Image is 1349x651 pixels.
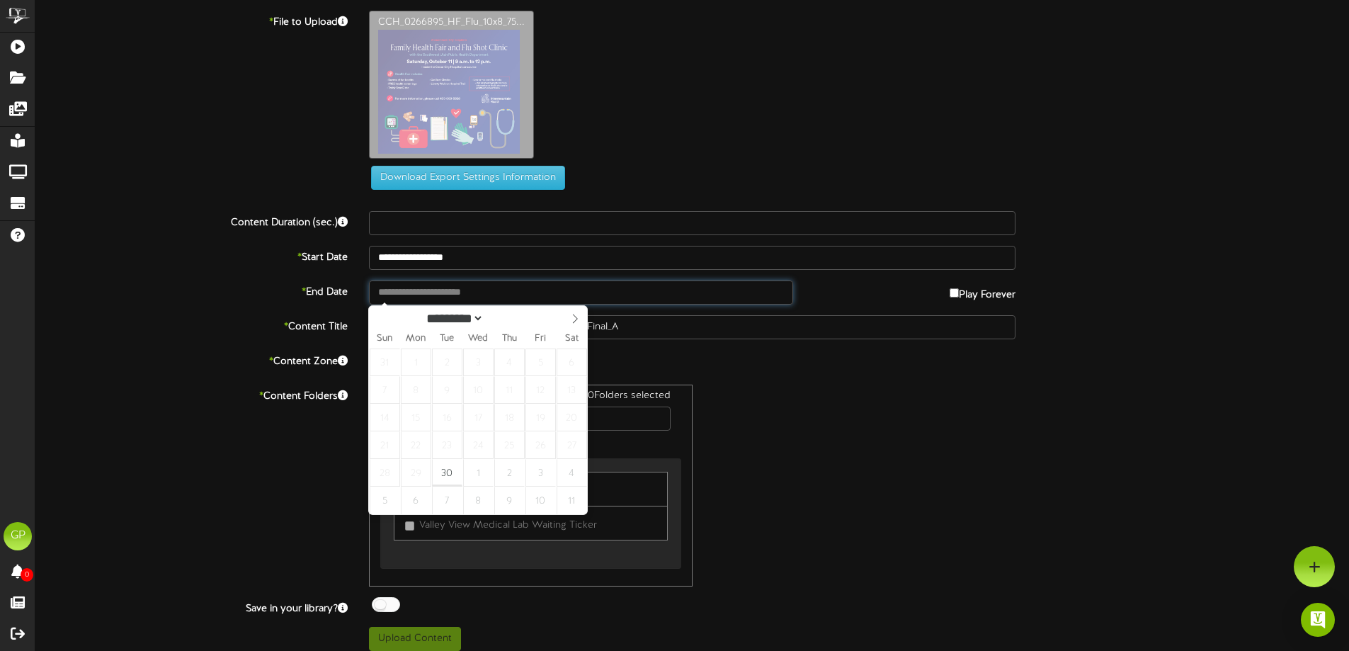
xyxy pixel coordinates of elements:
[401,376,431,404] span: September 8, 2025
[370,376,400,404] span: September 7, 2025
[462,334,494,344] span: Wed
[431,334,462,344] span: Tue
[484,311,535,326] input: Year
[557,459,587,487] span: October 4, 2025
[25,281,358,300] label: End Date
[370,349,400,376] span: August 31, 2025
[494,459,525,487] span: October 2, 2025
[494,487,525,514] span: October 9, 2025
[370,459,400,487] span: September 28, 2025
[525,459,556,487] span: October 3, 2025
[369,334,400,344] span: Sun
[432,431,462,459] span: September 23, 2025
[525,349,556,376] span: September 5, 2025
[369,627,461,651] button: Upload Content
[401,404,431,431] span: September 15, 2025
[25,350,358,369] label: Content Zone
[401,459,431,487] span: September 29, 2025
[25,315,358,334] label: Content Title
[400,334,431,344] span: Mon
[525,487,556,514] span: October 10, 2025
[525,334,556,344] span: Fri
[25,246,358,265] label: Start Date
[525,431,556,459] span: September 26, 2025
[371,166,565,190] button: Download Export Settings Information
[401,431,431,459] span: September 22, 2025
[557,349,587,376] span: September 6, 2025
[432,376,462,404] span: September 9, 2025
[463,376,494,404] span: September 10, 2025
[463,431,494,459] span: September 24, 2025
[494,376,525,404] span: September 11, 2025
[25,597,358,616] label: Save in your library?
[401,349,431,376] span: September 1, 2025
[494,404,525,431] span: September 18, 2025
[405,521,414,531] input: Valley View Medical Lab Waiting Ticker
[432,349,462,376] span: September 2, 2025
[525,404,556,431] span: September 19, 2025
[463,487,494,514] span: October 8, 2025
[432,404,462,431] span: September 16, 2025
[557,404,587,431] span: September 20, 2025
[463,459,494,487] span: October 1, 2025
[1301,603,1335,637] div: Open Intercom Messenger
[494,431,525,459] span: September 25, 2025
[419,520,597,531] span: Valley View Medical Lab Waiting Ticker
[556,334,587,344] span: Sat
[950,288,959,298] input: Play Forever
[401,487,431,514] span: October 6, 2025
[525,376,556,404] span: September 12, 2025
[557,376,587,404] span: September 13, 2025
[463,404,494,431] span: September 17, 2025
[370,487,400,514] span: October 5, 2025
[432,487,462,514] span: October 7, 2025
[494,349,525,376] span: September 4, 2025
[364,172,565,183] a: Download Export Settings Information
[369,315,1015,339] input: Title of this Content
[950,281,1015,302] label: Play Forever
[370,431,400,459] span: September 21, 2025
[25,385,358,404] label: Content Folders
[494,334,525,344] span: Thu
[21,568,33,582] span: 0
[25,11,358,30] label: File to Upload
[4,522,32,550] div: GP
[463,349,494,376] span: September 3, 2025
[432,459,462,487] span: September 30, 2025
[25,211,358,230] label: Content Duration (sec.)
[370,404,400,431] span: September 14, 2025
[557,431,587,459] span: September 27, 2025
[557,487,587,514] span: October 11, 2025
